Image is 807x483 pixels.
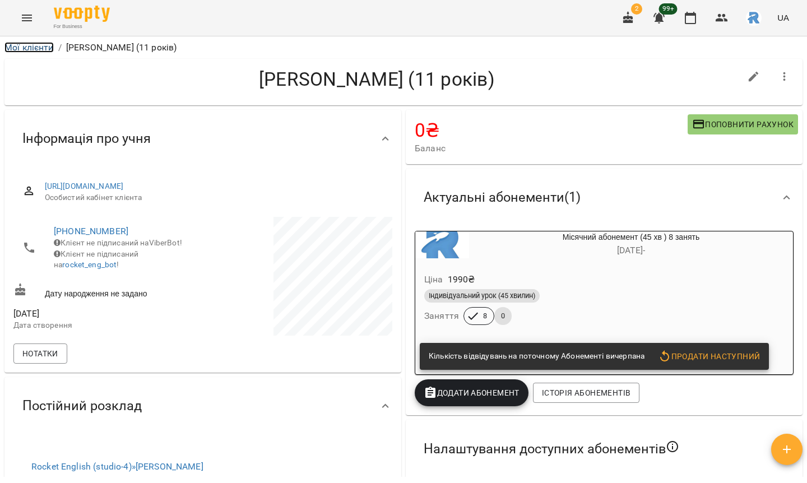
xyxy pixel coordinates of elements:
a: [PHONE_NUMBER] [54,226,128,236]
span: [DATE] - [617,245,645,256]
div: Постійний розклад [4,377,401,435]
p: 1990 ₴ [448,273,475,286]
span: Продати наступний [658,350,760,363]
span: For Business [54,23,110,30]
p: Дата створення [13,320,201,331]
a: rocket_eng_bot [62,260,117,269]
div: Кількість відвідувань на поточному Абонементі вичерпана [429,346,644,366]
div: Місячний абонемент (45 хв ) 8 занять [415,231,469,258]
div: Актуальні абонементи(1) [406,169,803,226]
h6: Ціна [424,272,443,287]
div: Дату народження не задано [11,281,203,301]
div: Налаштування доступних абонементів [406,420,803,478]
h6: Заняття [424,308,459,324]
span: Актуальні абонементи ( 1 ) [424,189,581,206]
nav: breadcrumb [4,41,803,54]
span: Налаштування доступних абонементів [424,440,679,458]
button: Історія абонементів [533,383,639,403]
span: Поповнити рахунок [692,118,794,131]
h4: 0 ₴ [415,119,688,142]
span: Історія абонементів [542,386,630,400]
span: 99+ [659,3,678,15]
button: Нотатки [13,343,67,364]
span: [DATE] [13,307,201,321]
span: Клієнт не підписаний на ViberBot! [54,238,182,247]
button: Додати Абонемент [415,379,528,406]
button: Menu [13,4,40,31]
a: Мої клієнти [4,42,54,53]
a: Rocket English (studio-4)»[PERSON_NAME] [31,461,203,472]
span: Додати Абонемент [424,386,520,400]
span: Нотатки [22,347,58,360]
span: 8 [476,311,494,321]
li: / [58,41,62,54]
button: Місячний абонемент (45 хв ) 8 занять[DATE]- Ціна1990₴Індивідуальний урок (45 хвилин)Заняття80 [415,231,793,338]
button: Поповнити рахунок [688,114,798,134]
span: Клієнт не підписаний на ! [54,249,138,270]
span: 0 [494,311,512,321]
span: Особистий кабінет клієнта [45,192,383,203]
div: Місячний абонемент (45 хв ) 8 занять [469,231,793,258]
p: [PERSON_NAME] (11 років) [66,41,177,54]
span: Інформація про учня [22,130,151,147]
span: UA [777,12,789,24]
h4: [PERSON_NAME] (11 років) [13,68,740,91]
span: Постійний розклад [22,397,142,415]
span: Баланс [415,142,688,155]
img: 4d5b4add5c842939a2da6fce33177f00.jpeg [746,10,762,26]
svg: Якщо не обрано жодного, клієнт зможе побачити всі публічні абонементи [666,440,679,453]
div: Інформація про учня [4,110,401,168]
span: Індивідуальний урок (45 хвилин) [424,291,540,301]
button: UA [773,7,794,28]
button: Продати наступний [653,346,764,366]
a: [URL][DOMAIN_NAME] [45,182,124,191]
span: 2 [631,3,642,15]
img: Voopty Logo [54,6,110,22]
